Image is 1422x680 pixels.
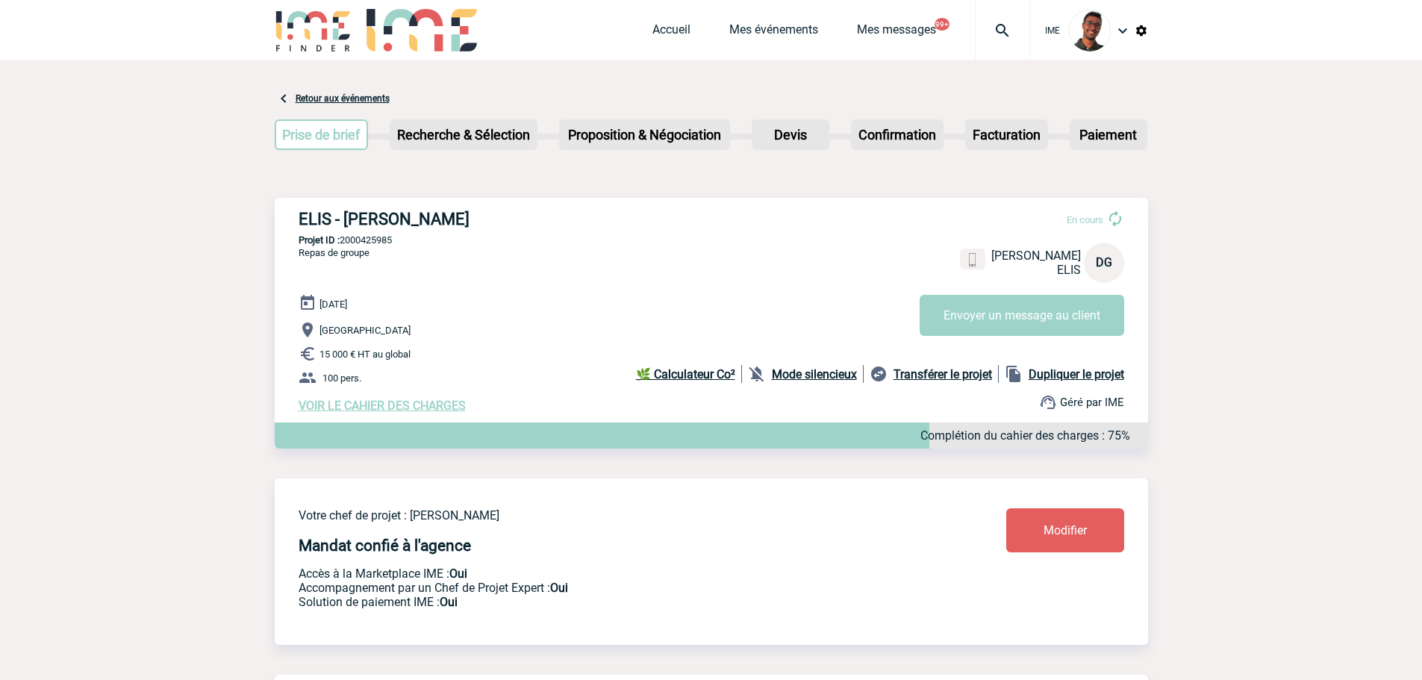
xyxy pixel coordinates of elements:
a: VOIR LE CAHIER DES CHARGES [299,399,466,413]
span: ELIS [1057,263,1081,277]
p: Conformité aux process achat client, Prise en charge de la facturation, Mutualisation de plusieur... [299,595,918,609]
img: 124970-0.jpg [1069,10,1111,52]
b: Oui [449,567,467,581]
p: Votre chef de projet : [PERSON_NAME] [299,508,918,523]
img: IME-Finder [275,9,352,52]
span: IME [1045,25,1060,36]
span: [PERSON_NAME] [991,249,1081,263]
button: Envoyer un message au client [920,295,1124,336]
span: Modifier [1044,523,1087,537]
b: Mode silencieux [772,367,857,381]
span: Géré par IME [1060,396,1124,409]
p: Paiement [1071,121,1146,149]
p: 2000425985 [275,234,1148,246]
a: Accueil [652,22,690,43]
b: Transférer le projet [894,367,992,381]
span: [GEOGRAPHIC_DATA] [319,325,411,336]
h3: ELIS - [PERSON_NAME] [299,210,746,228]
img: file_copy-black-24dp.png [1005,365,1023,383]
span: Repas de groupe [299,247,369,258]
p: Prestation payante [299,581,918,595]
span: 100 pers. [322,372,361,384]
a: 🌿 Calculateur Co² [636,365,742,383]
h4: Mandat confié à l'agence [299,537,471,555]
a: Mes événements [729,22,818,43]
a: Mes messages [857,22,936,43]
span: DG [1096,255,1112,269]
b: Oui [550,581,568,595]
img: support.png [1039,393,1057,411]
a: Retour aux événements [296,93,390,104]
span: 15 000 € HT au global [319,349,411,360]
span: [DATE] [319,299,347,310]
b: 🌿 Calculateur Co² [636,367,735,381]
p: Confirmation [852,121,942,149]
p: Devis [753,121,828,149]
p: Prise de brief [276,121,367,149]
span: En cours [1067,214,1103,225]
b: Oui [440,595,458,609]
p: Proposition & Négociation [561,121,729,149]
p: Facturation [967,121,1047,149]
button: 99+ [935,18,949,31]
b: Projet ID : [299,234,340,246]
img: portable.png [966,253,979,266]
p: Recherche & Sélection [391,121,536,149]
b: Dupliquer le projet [1029,367,1124,381]
p: Accès à la Marketplace IME : [299,567,918,581]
